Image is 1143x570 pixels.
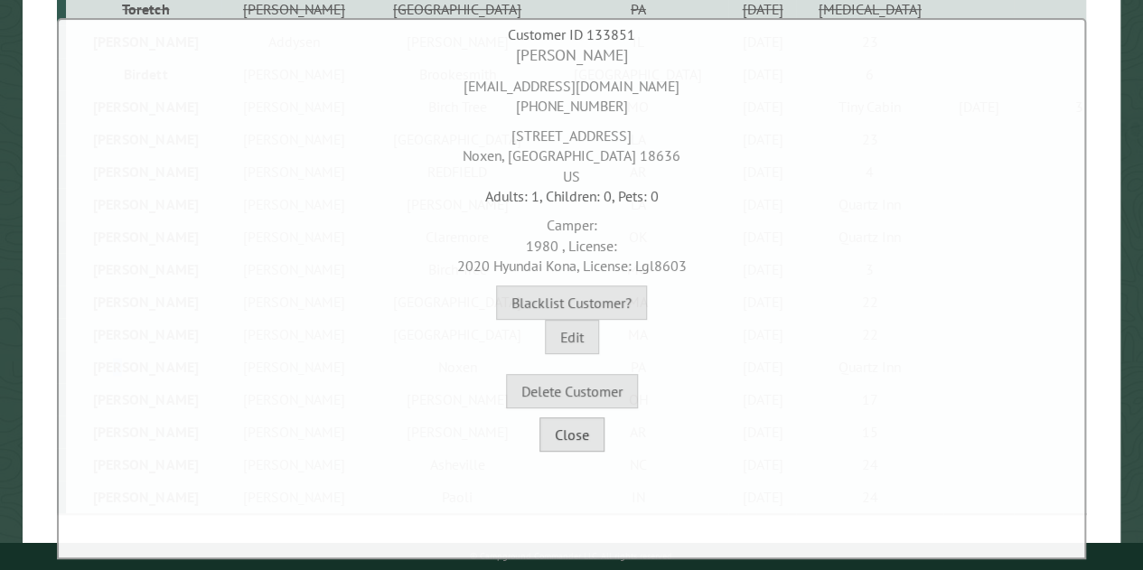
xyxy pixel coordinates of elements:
small: © Campground Commander LLC. All rights reserved. [469,550,673,562]
button: Edit [545,320,599,354]
div: [PERSON_NAME] [63,44,1080,67]
span: 2020 Hyundai Kona, License: Lgl8603 [457,257,687,275]
button: Blacklist Customer? [496,285,647,320]
div: [STREET_ADDRESS] Noxen, [GEOGRAPHIC_DATA] 18636 US [63,117,1080,186]
div: Customer ID 133851 [63,24,1080,44]
button: Close [539,417,604,452]
div: [EMAIL_ADDRESS][DOMAIN_NAME] [PHONE_NUMBER] [63,67,1080,117]
button: Delete Customer [506,374,638,408]
div: Adults: 1, Children: 0, Pets: 0 [63,186,1080,206]
span: 1980 , License: [526,237,617,255]
div: Camper: [63,206,1080,276]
